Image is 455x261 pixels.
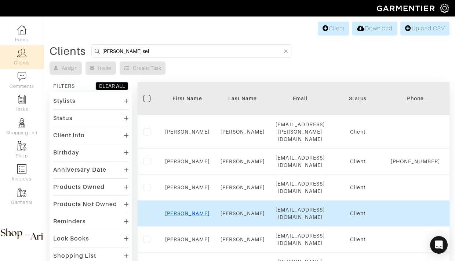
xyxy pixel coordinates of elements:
div: Look Books [53,235,90,242]
img: garmentier-logo-header-white-b43fb05a5012e4ada735d5af1a66efaba907eab6374d6393d1fbf88cb4ef424d.png [373,2,440,15]
a: [PERSON_NAME] [165,129,210,135]
div: [EMAIL_ADDRESS][DOMAIN_NAME] [276,206,325,221]
div: Open Intercom Messenger [430,236,448,254]
div: CLEAR ALL [99,82,125,90]
img: gear-icon-white-bd11855cb880d31180b6d7d6211b90ccbf57a29d726f0c71d8c61bd08dd39cc2.png [440,4,449,13]
img: orders-icon-0abe47150d42831381b5fb84f609e132dff9fe21cb692f30cb5eec754e2cba89.png [17,164,26,174]
input: Search by name, email, phone, city, or state [102,46,283,56]
a: [PERSON_NAME] [165,210,210,216]
div: Products Not Owned [53,201,117,208]
div: Client [336,184,380,191]
a: Download [352,22,397,36]
div: Last Name [221,95,265,102]
div: Client [336,158,380,165]
img: comment-icon-a0a6a9ef722e966f86d9cbdc48e553b5cf19dbc54f86b18d962a5391bc8f6eb6.png [17,72,26,81]
div: Anniversary Date [53,166,106,174]
th: Toggle SortBy [215,82,270,115]
div: First Name [165,95,210,102]
div: Stylists [53,97,76,105]
div: Client Info [53,132,85,139]
img: garments-icon-b7da505a4dc4fd61783c78ac3ca0ef83fa9d6f193b1c9dc38574b1d14d53ca28.png [17,141,26,150]
div: Client [336,128,380,135]
div: Shopping List [53,252,96,260]
div: Status [336,95,380,102]
img: dashboard-icon-dbcd8f5a0b271acd01030246c82b418ddd0df26cd7fceb0bd07c9910d44c42f6.png [17,25,26,34]
div: Birthday [53,149,79,156]
th: Toggle SortBy [160,82,215,115]
div: Phone [391,95,440,102]
a: [PERSON_NAME] [165,159,210,164]
a: Upload CSV [400,22,449,36]
button: CLEAR ALL [95,82,128,90]
div: [EMAIL_ADDRESS][PERSON_NAME][DOMAIN_NAME] [276,121,325,143]
div: Client [336,236,380,243]
div: [EMAIL_ADDRESS][DOMAIN_NAME] [276,232,325,247]
div: Reminders [53,218,86,225]
a: [PERSON_NAME] [165,184,210,190]
div: [EMAIL_ADDRESS][DOMAIN_NAME] [276,180,325,195]
img: stylists-icon-eb353228a002819b7ec25b43dbf5f0378dd9e0616d9560372ff212230b889e62.png [17,118,26,127]
div: Clients [50,48,86,55]
a: [PERSON_NAME] [221,236,265,242]
div: [EMAIL_ADDRESS][DOMAIN_NAME] [276,154,325,169]
a: [PERSON_NAME] [221,159,265,164]
img: clients-icon-6bae9207a08558b7cb47a8932f037763ab4055f8c8b6bfacd5dc20c3e0201464.png [17,48,26,57]
th: Toggle SortBy [330,82,385,115]
div: Status [53,115,73,122]
a: [PERSON_NAME] [165,236,210,242]
a: [PERSON_NAME] [221,129,265,135]
div: Client [336,210,380,217]
div: FILTERS [53,82,75,90]
a: [PERSON_NAME] [221,210,265,216]
a: [PERSON_NAME] [221,184,265,190]
div: Products Owned [53,183,105,191]
div: [PHONE_NUMBER] [391,158,440,165]
div: Email [276,95,325,102]
img: reminder-icon-8004d30b9f0a5d33ae49ab947aed9ed385cf756f9e5892f1edd6e32f2345188e.png [17,95,26,104]
a: Client [318,22,349,36]
img: garments-icon-b7da505a4dc4fd61783c78ac3ca0ef83fa9d6f193b1c9dc38574b1d14d53ca28.png [17,188,26,197]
